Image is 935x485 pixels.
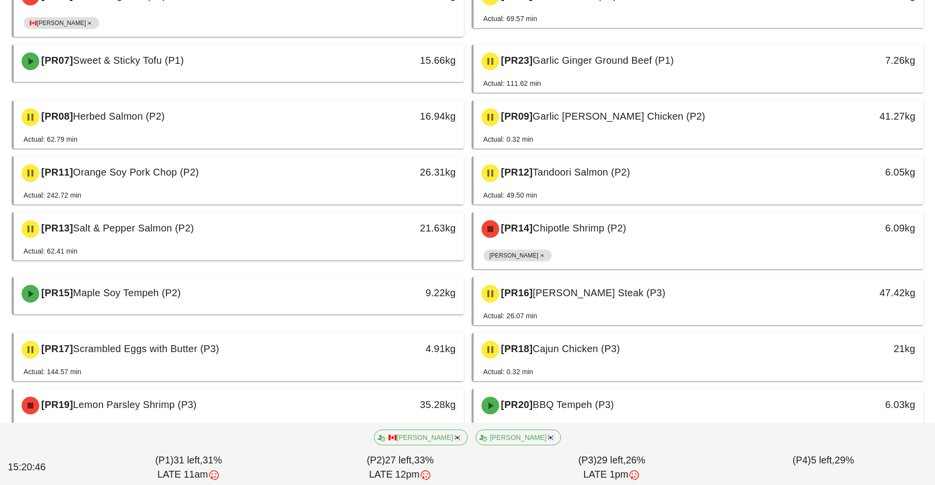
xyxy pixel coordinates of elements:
span: [PR23] [499,55,533,66]
span: [PERSON_NAME]🇰🇷 [489,250,546,261]
div: 21.63kg [356,220,455,236]
span: Salt & Pepper Salmon (P2) [73,223,194,233]
span: [PR16] [499,287,533,298]
span: [PR18] [499,343,533,354]
span: Maple Soy Tempeh (P2) [73,287,181,298]
div: 7.26kg [816,52,915,68]
span: [PR09] [499,111,533,122]
span: [PR20] [499,399,533,410]
div: 47.42kg [816,285,915,301]
span: 🇨🇦[PERSON_NAME]🇰🇷 [29,17,93,29]
span: Orange Soy Pork Chop (P2) [73,167,199,178]
span: [PR11] [39,167,73,178]
span: [PR19] [39,399,73,410]
div: Actual: 62.79 min [24,134,78,145]
div: Actual: 144.57 min [24,366,81,377]
span: [PERSON_NAME]🇰🇷 [482,430,555,445]
div: 41.27kg [816,108,915,124]
div: (P3) 26% [506,451,718,484]
span: [PERSON_NAME] Steak (P3) [533,287,666,298]
span: 5 left, [811,455,834,465]
span: 31 left, [173,455,202,465]
div: 15:20:46 [6,458,83,477]
div: 26.31kg [356,164,455,180]
span: BBQ Tempeh (P3) [533,399,614,410]
span: Chipotle Shrimp (P2) [533,223,626,233]
div: Actual: 111.62 min [483,78,541,89]
span: Garlic Ginger Ground Beef (P1) [533,55,674,66]
span: [PR12] [499,167,533,178]
span: [PR07] [39,55,73,66]
span: 🇨🇦[PERSON_NAME]🇰🇷 [380,430,461,445]
span: [PR08] [39,111,73,122]
div: 9.22kg [356,285,455,301]
div: LATE 1pm [508,467,716,482]
div: 4.91kg [356,341,455,357]
div: (P4) 29% [718,451,929,484]
div: 6.09kg [816,220,915,236]
div: Actual: 49.50 min [483,190,537,201]
div: Actual: 69.57 min [483,13,537,24]
span: Lemon Parsley Shrimp (P3) [73,399,197,410]
span: Herbed Salmon (P2) [73,111,165,122]
div: 21kg [816,341,915,357]
span: 27 left, [385,455,414,465]
div: (P2) 33% [294,451,506,484]
div: Actual: 0.32 min [483,366,534,377]
span: Cajun Chicken (P3) [533,343,620,354]
div: 15.66kg [356,52,455,68]
span: Sweet & Sticky Tofu (P1) [73,55,184,66]
div: LATE 11am [85,467,293,482]
div: LATE 12pm [296,467,504,482]
div: Actual: 26.07 min [483,310,537,321]
span: Tandoori Salmon (P2) [533,167,630,178]
div: 6.05kg [816,164,915,180]
span: [PR17] [39,343,73,354]
div: Actual: 242.72 min [24,190,81,201]
div: 16.94kg [356,108,455,124]
div: 35.28kg [356,397,455,412]
span: [PR14] [499,223,533,233]
div: (P1) 31% [83,451,294,484]
div: 6.03kg [816,397,915,412]
span: [PR13] [39,223,73,233]
span: 29 left, [597,455,626,465]
span: Scrambled Eggs with Butter (P3) [73,343,219,354]
div: Actual: 0.32 min [483,134,534,145]
span: Garlic [PERSON_NAME] Chicken (P2) [533,111,705,122]
div: Actual: 62.41 min [24,246,78,256]
span: [PR15] [39,287,73,298]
